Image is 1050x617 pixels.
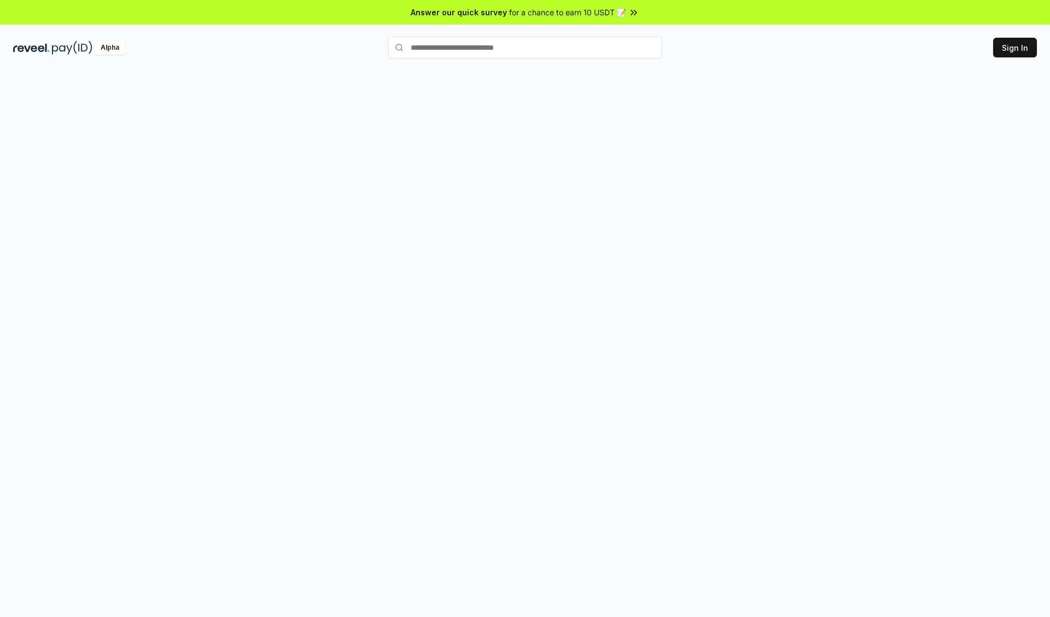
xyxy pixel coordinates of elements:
img: pay_id [52,41,92,55]
span: Answer our quick survey [411,7,507,18]
span: for a chance to earn 10 USDT 📝 [509,7,626,18]
button: Sign In [993,38,1037,57]
div: Alpha [95,41,125,55]
img: reveel_dark [13,41,50,55]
